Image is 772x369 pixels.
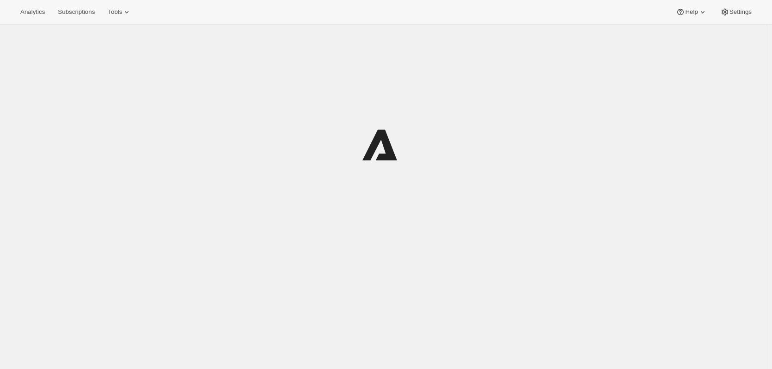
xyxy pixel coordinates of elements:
[102,6,137,18] button: Tools
[670,6,712,18] button: Help
[20,8,45,16] span: Analytics
[52,6,100,18] button: Subscriptions
[15,6,50,18] button: Analytics
[108,8,122,16] span: Tools
[715,6,757,18] button: Settings
[58,8,95,16] span: Subscriptions
[685,8,698,16] span: Help
[729,8,752,16] span: Settings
